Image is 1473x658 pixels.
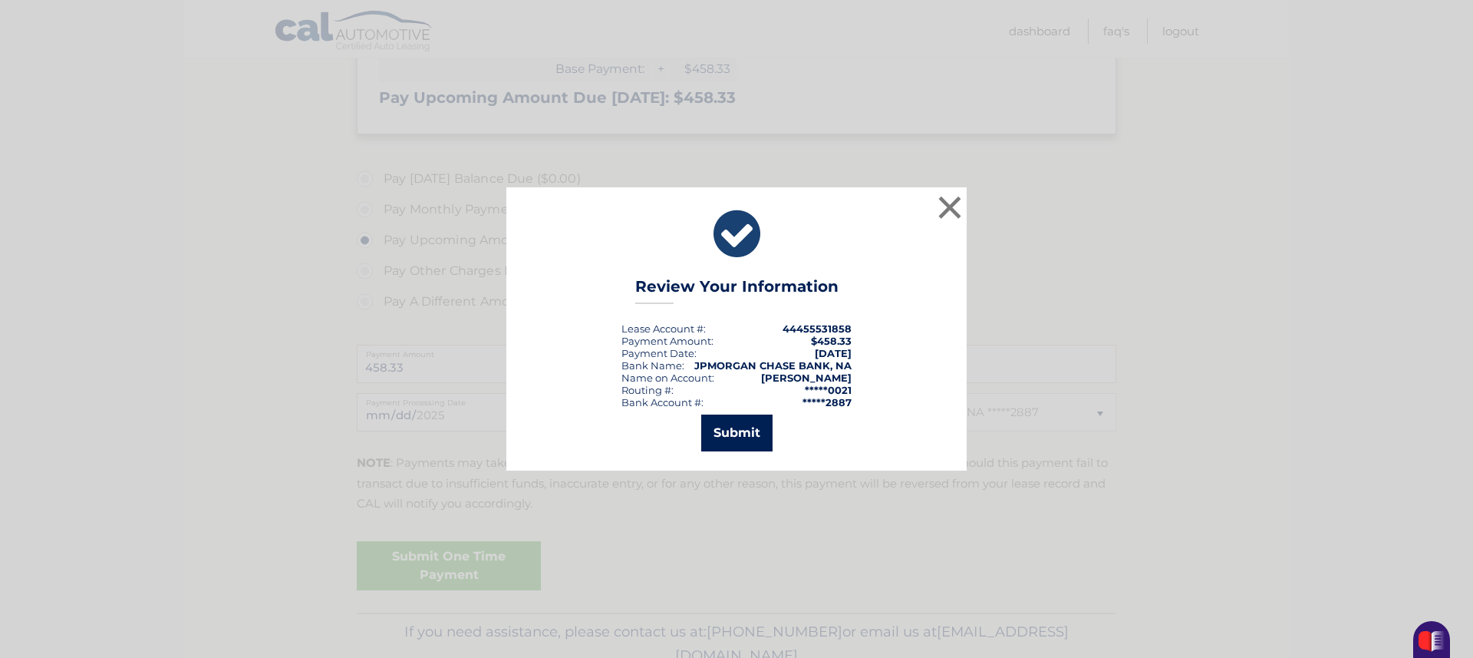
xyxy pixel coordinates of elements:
div: Routing #: [621,384,674,396]
strong: JPMORGAN CHASE BANK, NA [694,359,852,372]
div: Bank Account #: [621,396,704,408]
div: Bank Name: [621,359,684,372]
div: Name on Account: [621,372,714,384]
button: Submit [701,415,773,451]
strong: [PERSON_NAME] [761,372,852,384]
span: [DATE] [815,347,852,359]
h3: Review Your Information [635,277,839,304]
div: : [621,347,697,359]
strong: 44455531858 [783,322,852,335]
div: Lease Account #: [621,322,706,335]
span: Payment Date [621,347,694,359]
button: × [934,192,965,223]
span: $458.33 [811,335,852,347]
div: Payment Amount: [621,335,713,347]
